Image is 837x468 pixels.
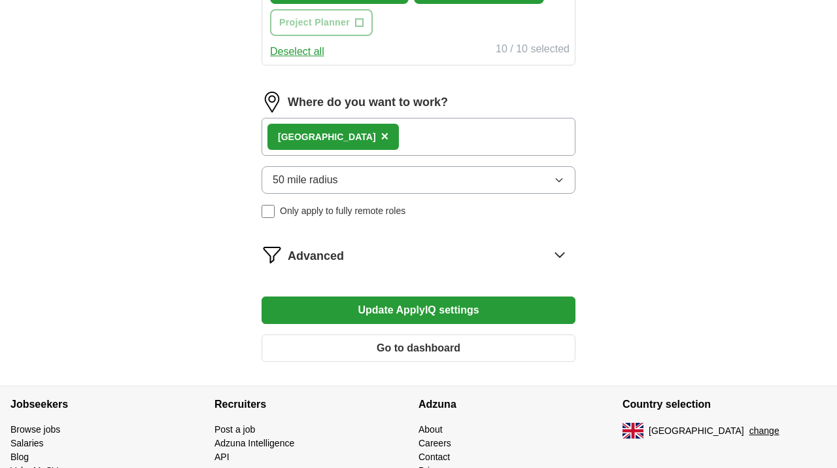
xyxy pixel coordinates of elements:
button: Update ApplyIQ settings [262,297,575,324]
label: Where do you want to work? [288,94,448,111]
a: Careers [418,438,451,448]
button: Go to dashboard [262,334,575,362]
a: Adzuna Intelligence [214,438,294,448]
span: [GEOGRAPHIC_DATA] [649,424,744,438]
button: Deselect all [270,44,324,60]
a: Browse jobs [10,424,60,435]
img: location.png [262,92,282,113]
img: filter [262,244,282,265]
a: Salaries [10,438,44,448]
button: 50 mile radius [262,166,575,194]
a: Post a job [214,424,255,435]
span: Project Planner [279,16,350,29]
span: × [381,129,389,143]
h4: Country selection [623,386,827,423]
img: UK flag [623,423,643,439]
div: [GEOGRAPHIC_DATA] [278,130,376,144]
a: API [214,452,230,462]
span: Only apply to fully remote roles [280,204,405,218]
div: 10 / 10 selected [496,41,570,60]
input: Only apply to fully remote roles [262,205,275,218]
a: Blog [10,452,29,462]
button: Project Planner [270,9,373,36]
button: × [381,127,389,147]
span: 50 mile radius [273,172,338,188]
a: About [418,424,443,435]
a: Contact [418,452,450,462]
button: change [749,424,779,438]
span: Advanced [288,247,344,265]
